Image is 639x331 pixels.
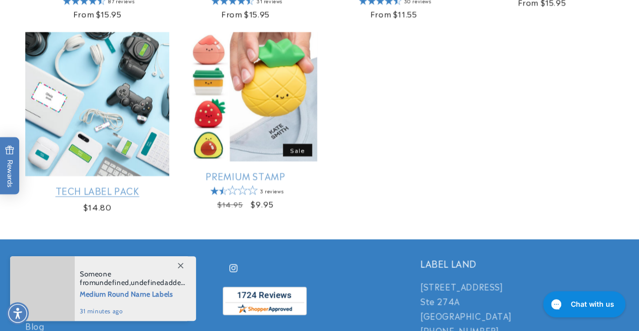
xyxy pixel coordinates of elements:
iframe: Sign Up via Text for Offers [8,250,128,280]
a: Tech Label Pack [25,185,169,197]
a: Premium Stamp [173,170,317,182]
span: undefined [95,278,129,287]
span: 31 minutes ago [80,307,185,316]
span: Someone from , added this product to their cart. [80,270,185,287]
span: Rewards [5,145,15,187]
span: Medium Round Name Labels [80,287,185,300]
div: Accessibility Menu [7,302,29,324]
h2: LABEL LAND [420,258,614,269]
a: shopperapproved.com [223,287,307,319]
iframe: Gorgias live chat messenger [538,288,629,321]
span: undefined [131,278,164,287]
